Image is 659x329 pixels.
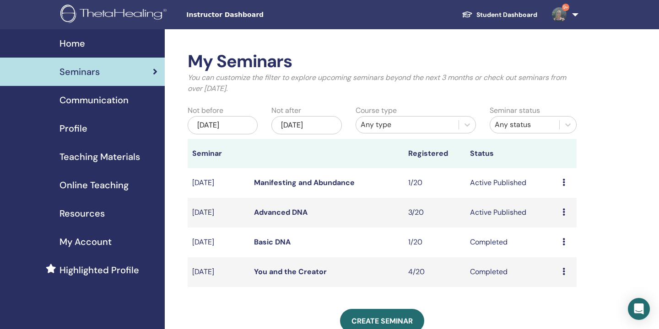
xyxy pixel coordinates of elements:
[59,37,85,50] span: Home
[490,105,540,116] label: Seminar status
[462,11,473,18] img: graduation-cap-white.svg
[465,198,558,228] td: Active Published
[271,105,301,116] label: Not after
[59,178,129,192] span: Online Teaching
[495,119,555,130] div: Any status
[186,10,324,20] span: Instructor Dashboard
[188,105,223,116] label: Not before
[356,105,397,116] label: Course type
[254,237,291,247] a: Basic DNA
[188,72,577,94] p: You can customize the filter to explore upcoming seminars beyond the next 3 months or check out s...
[351,316,413,326] span: Create seminar
[465,139,558,168] th: Status
[188,116,258,134] div: [DATE]
[188,257,249,287] td: [DATE]
[188,168,249,198] td: [DATE]
[188,139,249,168] th: Seminar
[404,139,465,168] th: Registered
[188,51,577,72] h2: My Seminars
[59,65,100,79] span: Seminars
[361,119,454,130] div: Any type
[465,257,558,287] td: Completed
[271,116,341,134] div: [DATE]
[404,168,465,198] td: 1/20
[59,207,105,220] span: Resources
[59,263,139,277] span: Highlighted Profile
[254,267,327,276] a: You and the Creator
[59,122,87,135] span: Profile
[465,228,558,257] td: Completed
[59,150,140,164] span: Teaching Materials
[552,7,567,22] img: default.jpg
[465,168,558,198] td: Active Published
[59,235,112,249] span: My Account
[628,298,650,320] div: Open Intercom Messenger
[562,4,569,11] span: 9+
[60,5,170,25] img: logo.png
[404,228,465,257] td: 1/20
[254,178,355,187] a: Manifesting and Abundance
[188,228,249,257] td: [DATE]
[59,93,129,107] span: Communication
[404,198,465,228] td: 3/20
[454,6,545,23] a: Student Dashboard
[254,207,308,217] a: Advanced DNA
[404,257,465,287] td: 4/20
[188,198,249,228] td: [DATE]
